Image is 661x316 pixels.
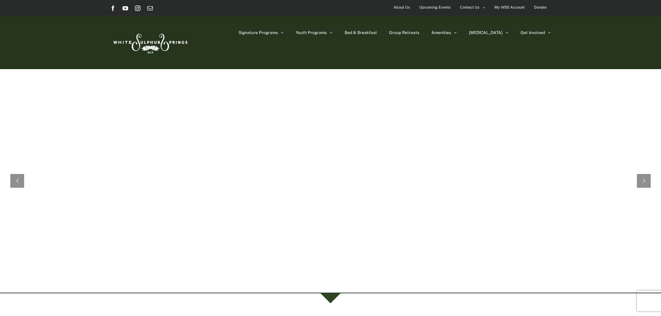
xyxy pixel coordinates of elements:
span: Upcoming Events [419,2,451,12]
span: My WSS Account [494,2,525,12]
span: About Us [394,2,410,12]
a: Bed & Breakfast [345,15,377,50]
span: Youth Programs [296,31,327,35]
a: Instagram [135,6,140,11]
span: Signature Programs [239,31,278,35]
a: YouTube [123,6,128,11]
a: Facebook [110,6,116,11]
nav: Main Menu [239,15,551,50]
span: Bed & Breakfast [345,31,377,35]
img: White Sulphur Springs Logo [110,26,189,58]
span: [MEDICAL_DATA] [469,31,503,35]
span: Amenities [431,31,451,35]
a: Email [147,6,153,11]
span: Donate [534,2,546,12]
a: Amenities [431,15,457,50]
a: Group Retreats [389,15,419,50]
span: Group Retreats [389,31,419,35]
span: Contact Us [460,2,480,12]
span: Get Involved [521,31,545,35]
a: Signature Programs [239,15,284,50]
a: [MEDICAL_DATA] [469,15,508,50]
a: Get Involved [521,15,551,50]
a: Youth Programs [296,15,333,50]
